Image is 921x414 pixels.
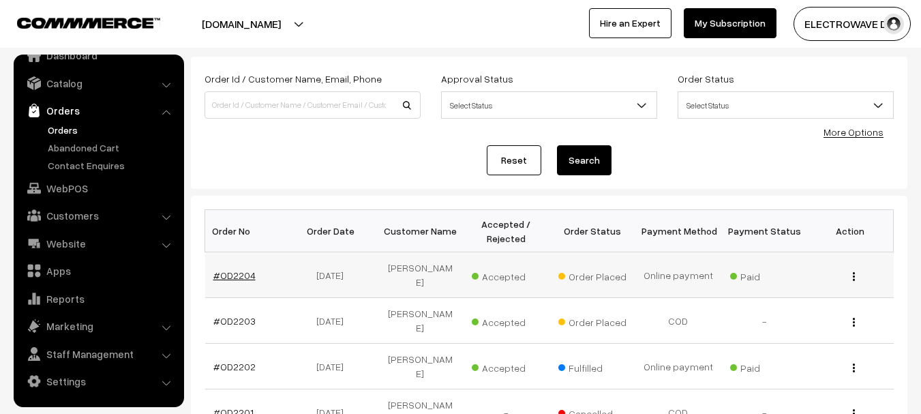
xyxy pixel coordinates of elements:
[635,210,721,252] th: Payment Method
[17,14,136,30] a: COMMMERCE
[377,344,463,389] td: [PERSON_NAME]
[635,252,721,298] td: Online payment
[853,272,855,281] img: Menu
[684,8,776,38] a: My Subscription
[205,210,291,252] th: Order No
[17,369,179,394] a: Settings
[472,357,540,375] span: Accepted
[441,72,513,86] label: Approval Status
[463,210,549,252] th: Accepted / Rejected
[558,357,626,375] span: Fulfilled
[472,312,540,329] span: Accepted
[589,8,671,38] a: Hire an Expert
[678,72,734,86] label: Order Status
[487,145,541,175] a: Reset
[17,71,179,95] a: Catalog
[807,210,893,252] th: Action
[213,269,256,281] a: #OD2204
[853,364,855,372] img: Menu
[17,203,179,228] a: Customers
[17,231,179,256] a: Website
[794,7,911,41] button: ELECTROWAVE DE…
[730,357,798,375] span: Paid
[853,318,855,327] img: Menu
[678,91,894,119] span: Select Status
[377,210,463,252] th: Customer Name
[441,91,657,119] span: Select Status
[557,145,612,175] button: Search
[730,266,798,284] span: Paid
[17,176,179,201] a: WebPOS
[721,298,807,344] td: -
[17,258,179,283] a: Apps
[291,344,377,389] td: [DATE]
[17,314,179,338] a: Marketing
[549,210,635,252] th: Order Status
[377,252,463,298] td: [PERSON_NAME]
[17,98,179,123] a: Orders
[678,93,893,117] span: Select Status
[472,266,540,284] span: Accepted
[17,286,179,311] a: Reports
[442,93,656,117] span: Select Status
[213,361,256,372] a: #OD2202
[154,7,329,41] button: [DOMAIN_NAME]
[558,266,626,284] span: Order Placed
[205,91,421,119] input: Order Id / Customer Name / Customer Email / Customer Phone
[291,252,377,298] td: [DATE]
[824,126,884,138] a: More Options
[17,43,179,68] a: Dashboard
[635,298,721,344] td: COD
[213,315,256,327] a: #OD2203
[44,123,179,137] a: Orders
[291,210,377,252] th: Order Date
[377,298,463,344] td: [PERSON_NAME]
[635,344,721,389] td: Online payment
[884,14,904,34] img: user
[17,18,160,28] img: COMMMERCE
[44,141,179,155] a: Abandoned Cart
[558,312,626,329] span: Order Placed
[17,342,179,366] a: Staff Management
[291,298,377,344] td: [DATE]
[721,210,807,252] th: Payment Status
[205,72,382,86] label: Order Id / Customer Name, Email, Phone
[44,158,179,173] a: Contact Enquires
